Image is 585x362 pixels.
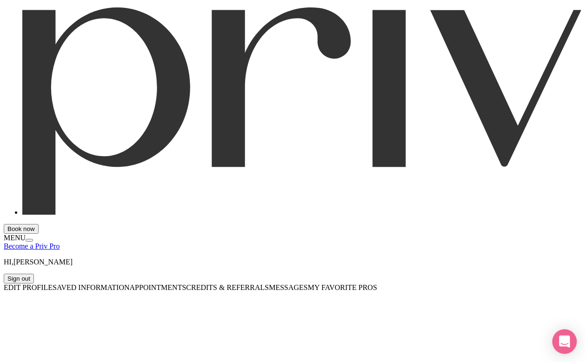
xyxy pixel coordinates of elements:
button: Book now [4,224,39,234]
img: Logo_dark.svg [22,7,581,215]
a: Become a Priv Pro [4,242,60,250]
a: MESSAGES [269,283,308,291]
p: HI, [PERSON_NAME] [4,258,581,266]
a: EDIT PROFILE [4,283,53,291]
a: SAVED INFORMATION [53,283,130,291]
a: CREDITS & REFERRALS [186,283,269,291]
a: MY FAVORITE PROS [308,283,377,291]
button: Sign out [4,274,34,283]
a: APPOINTMENTS [130,283,186,291]
div: Open Intercom Messenger [552,329,577,354]
span: MENU [4,234,26,242]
